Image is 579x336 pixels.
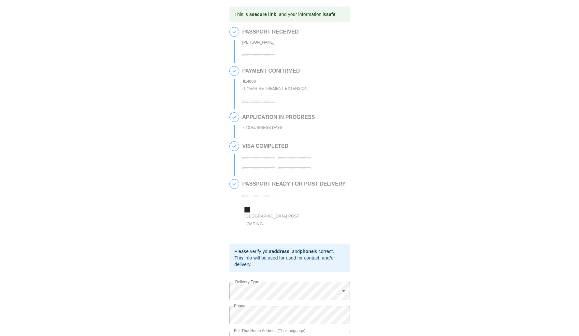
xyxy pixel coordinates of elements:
div: This is a , and your information is . [235,8,337,20]
h2: PAYMENT CONFIRMED [242,68,308,74]
span: 1 [230,27,239,36]
span: 4 [230,142,239,151]
h2: PASSPORT RECEIVED [242,29,299,35]
div: Please verify your , and is correct. [235,248,345,255]
h2: VISA COMPLETED [242,143,347,149]
div: - 1 Year Retirement Extension [242,85,308,92]
div: [PERSON_NAME] [242,39,299,46]
h2: APPLICATION IN PROGRESS [242,114,315,120]
b: safe [326,12,336,17]
span: 3 [230,113,239,122]
h2: PASSPORT READY FOR POST DELIVERY [242,181,346,187]
b: phone [300,249,314,254]
b: secure link [252,12,276,17]
div: This info will be used for used for contact, and/or delivery. [235,255,345,268]
div: [GEOGRAPHIC_DATA] Post Loading... [244,213,312,228]
div: 7-10 BUSINESS DAYS [242,124,315,132]
b: ฿ 14000 [242,79,256,84]
b: address [271,249,289,254]
span: 5 [230,179,239,189]
span: 2 [230,66,239,76]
